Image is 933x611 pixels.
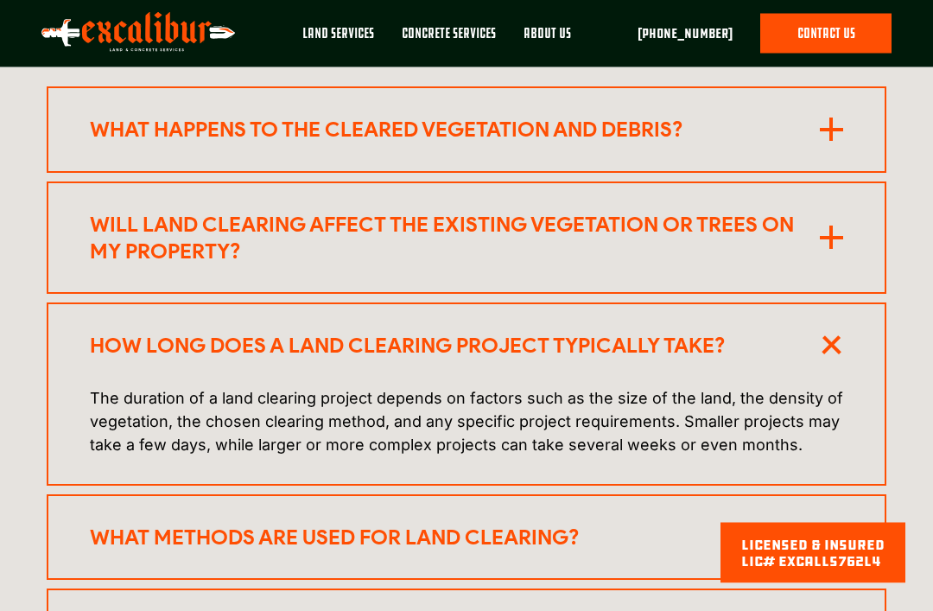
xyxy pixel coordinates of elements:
div: What happens to the cleared vegetation and debris? [90,117,820,143]
div: licensed & Insured lic# EXCALLS762L4 [741,537,885,570]
a: About Us [510,14,585,67]
div: About Us [524,24,571,43]
div: How long does a land clearing project typically take? [90,333,820,360]
div: Will land clearing affect the existing vegetation or trees on my property? [90,212,820,265]
div: What methods are used for land clearing? [90,525,820,551]
p: The duration of a land clearing project depends on factors such as the size of the land, the dens... [90,387,843,457]
a: contact us [760,14,892,54]
a: [PHONE_NUMBER] [638,23,733,44]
